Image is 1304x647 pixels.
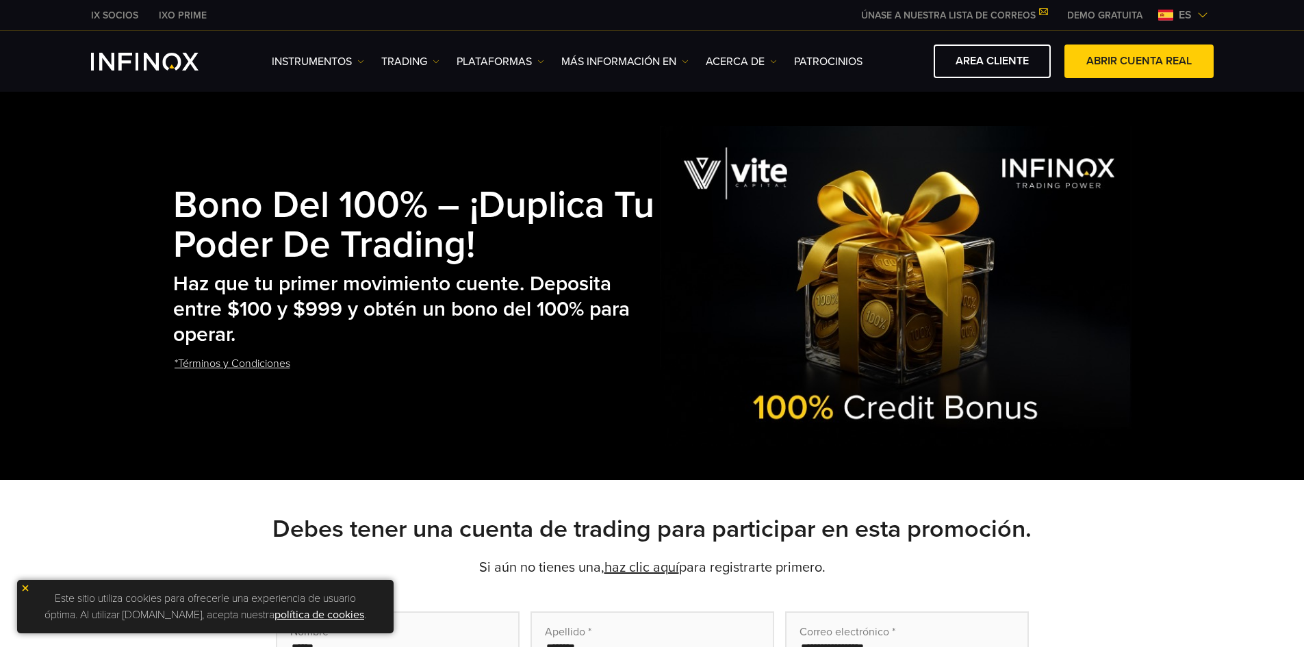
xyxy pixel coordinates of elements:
a: INFINOX [149,8,217,23]
a: Patrocinios [794,53,862,70]
a: política de cookies [274,608,364,622]
a: TRADING [381,53,439,70]
span: es [1173,7,1197,23]
a: ÚNASE A NUESTRA LISTA DE CORREOS [851,10,1057,21]
a: ABRIR CUENTA REAL [1064,45,1214,78]
a: Más información en [561,53,689,70]
a: INFINOX Logo [91,53,231,71]
a: haz clic aquí [604,559,679,576]
strong: Debes tener una cuenta de trading para participar en esta promoción. [272,514,1032,544]
a: INFINOX [81,8,149,23]
a: ACERCA DE [706,53,777,70]
strong: Bono del 100% – ¡Duplica tu poder de trading! [173,183,654,268]
img: yellow close icon [21,583,30,593]
a: Instrumentos [272,53,364,70]
p: Este sitio utiliza cookies para ofrecerle una experiencia de usuario óptima. Al utilizar [DOMAIN_... [24,587,387,626]
p: Si aún no tienes una, para registrarte primero. [173,558,1132,577]
a: AREA CLIENTE [934,45,1051,78]
h2: Haz que tu primer movimiento cuente. Deposita entre $100 y $999 y obtén un bono del 100% para ope... [173,272,661,347]
a: PLATAFORMAS [457,53,544,70]
a: INFINOX MENU [1057,8,1153,23]
a: *Términos y Condiciones [173,347,292,381]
